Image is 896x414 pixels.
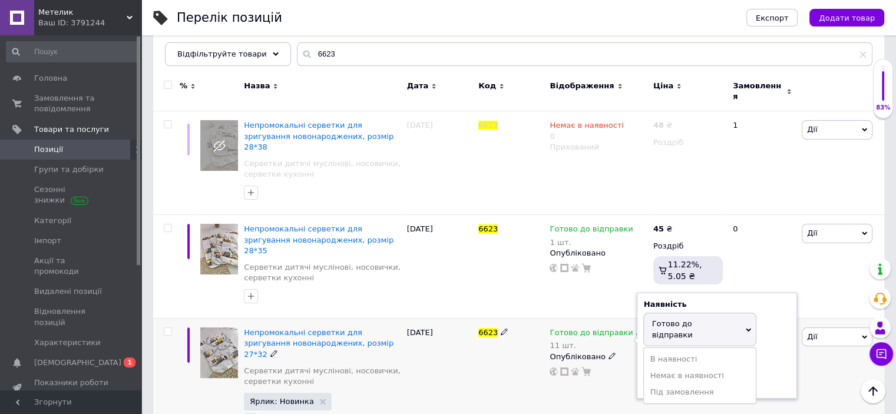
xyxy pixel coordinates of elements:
span: Замовлення та повідомлення [34,93,109,114]
a: Серветки дитячі муслінові, носовички, серветки кухонні [244,366,401,387]
span: Замовлення [733,81,783,102]
a: Непромокальні серветки для зригування новонароджених, розмір 28*35 [244,224,394,254]
input: Пошук [6,41,139,62]
div: Роздріб [653,137,723,148]
a: Непромокальні серветки для зригування новонароджених, розмір 27*32 [244,328,394,358]
span: Групи та добірки [34,164,104,175]
span: Назва [244,81,270,91]
img: Непромокаемые салфетки для срыгивания новорожденных, размер 28*38 [200,120,238,171]
div: Перелік позицій [177,12,282,24]
div: Роздріб [653,241,723,251]
div: Прихований [550,142,647,153]
li: В наявності [644,351,756,367]
span: Дії [807,228,817,237]
span: Товари та послуги [34,124,109,135]
li: Під замовлення [644,384,756,400]
input: Пошук по назві позиції, артикулу і пошуковим запитам [297,42,872,66]
span: Готово до відправки [550,224,633,237]
span: Код [478,81,496,91]
div: [DATE] [404,215,475,319]
div: ₴ [653,224,672,234]
div: 0 [726,215,799,319]
span: Головна [34,73,67,84]
img: Непромокаемые салфетки для срыгивания новорожденных, размер 28*35 [200,224,238,274]
div: 1 шт. [550,238,633,247]
span: Відфільтруйте товари [177,49,267,58]
span: Імпорт [34,236,61,246]
div: Ваш ID: 3791244 [38,18,141,28]
span: Характеристики [34,337,101,348]
a: Серветки дитячі муслінові, носовички, серветки кухонні [244,158,401,180]
span: Сезонні знижки [34,184,109,206]
img: Непромокаемые салфетки для срыгивания новорожденных, размер 27*32 [200,327,238,378]
div: 83% [874,104,892,112]
span: Метелик [38,7,127,18]
button: Наверх [861,379,885,403]
a: Серветки дитячі муслінові, носовички, серветки кухонні [244,262,401,283]
li: Немає в наявності [644,367,756,384]
span: % [180,81,187,91]
div: Наявність [643,299,791,310]
span: Відображення [550,81,614,91]
span: Показники роботи компанії [34,377,109,399]
span: Дії [807,125,817,134]
a: Непромокальні серветки для зригування новонароджених, розмір 28*38 [244,121,394,151]
div: [DATE] [404,111,475,215]
b: 48 [653,121,664,130]
div: 11 шт. [550,341,643,350]
span: 6623 [478,121,498,130]
span: Додати товар [819,14,875,22]
div: 1 [726,111,799,215]
span: Категорії [34,216,71,226]
button: Експорт [746,9,798,27]
span: Готово до відправки [652,319,692,339]
span: Акції та промокоди [34,256,109,277]
button: Чат з покупцем [869,342,893,366]
button: Додати товар [809,9,884,27]
span: 6623 [478,328,498,337]
span: Немає в наявності [550,121,623,133]
span: 6623 [478,224,498,233]
span: Ціна [653,81,673,91]
div: Опубліковано [550,352,647,362]
span: Дії [807,332,817,341]
div: Опубліковано [550,248,647,259]
span: Позиції [34,144,63,155]
span: 1 [124,357,135,367]
b: 45 [653,224,664,233]
span: Ярлик: Новинка [250,398,314,405]
span: Відновлення позицій [34,306,109,327]
span: [DEMOGRAPHIC_DATA] [34,357,121,368]
span: Експорт [756,14,789,22]
span: 11.22%, 5.05 ₴ [667,260,702,281]
span: Готово до відправки [550,328,633,340]
span: Дата [407,81,429,91]
span: Видалені позиції [34,286,102,297]
div: 0 [550,120,623,141]
div: ₴ [653,120,672,131]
